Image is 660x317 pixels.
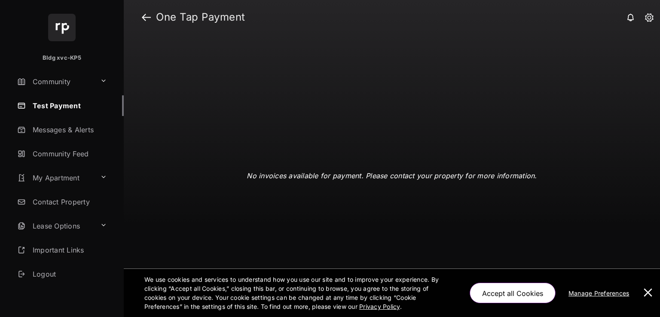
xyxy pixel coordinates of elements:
a: Logout [14,264,124,284]
a: Community Feed [14,143,124,164]
u: Privacy Policy [359,303,400,310]
a: Community [14,71,97,92]
a: Important Links [14,240,110,260]
p: No invoices available for payment. Please contact your property for more information. [247,171,537,181]
button: Accept all Cookies [470,283,556,303]
a: Lease Options [14,216,97,236]
strong: One Tap Payment [156,12,245,22]
img: svg+xml;base64,PHN2ZyB4bWxucz0iaHR0cDovL3d3dy53My5vcmcvMjAwMC9zdmciIHdpZHRoPSI2NCIgaGVpZ2h0PSI2NC... [48,14,76,41]
a: Test Payment [14,95,124,116]
p: Bldg xvc-KP5 [43,54,81,62]
a: My Apartment [14,168,97,188]
a: Messages & Alerts [14,119,124,140]
a: Contact Property [14,192,124,212]
p: We use cookies and services to understand how you use our site and to improve your experience. By... [144,275,452,311]
u: Manage Preferences [568,290,633,297]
